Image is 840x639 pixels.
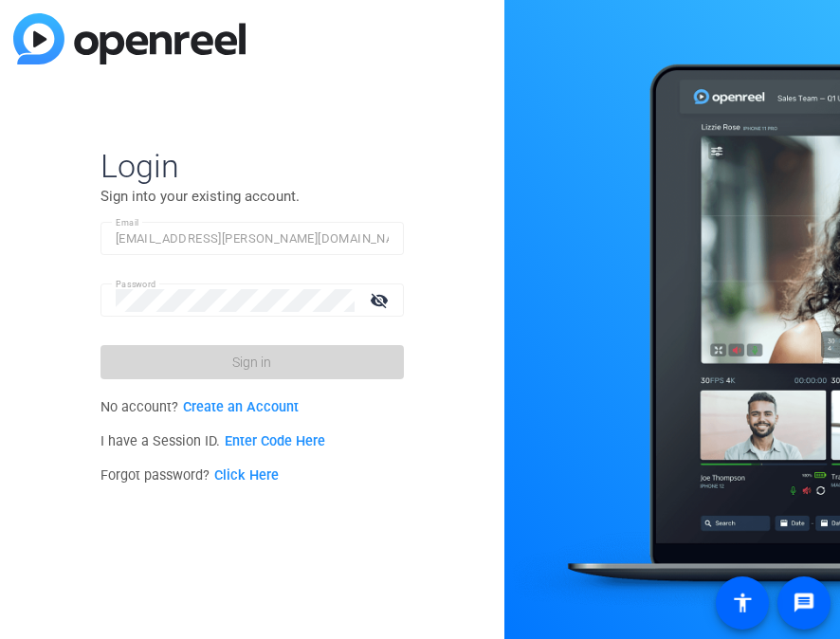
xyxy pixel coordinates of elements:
span: I have a Session ID. [100,433,325,449]
span: No account? [100,399,299,415]
mat-icon: message [793,592,815,614]
mat-label: Password [116,279,156,289]
mat-label: Email [116,217,139,228]
input: Enter Email Address [116,228,389,250]
img: blue-gradient.svg [13,13,246,64]
a: Enter Code Here [225,433,325,449]
span: Forgot password? [100,467,279,484]
mat-icon: visibility_off [358,286,404,314]
p: Sign into your existing account. [100,186,404,207]
mat-icon: accessibility [731,592,754,614]
a: Create an Account [183,399,299,415]
a: Click Here [214,467,279,484]
span: Login [100,146,404,186]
